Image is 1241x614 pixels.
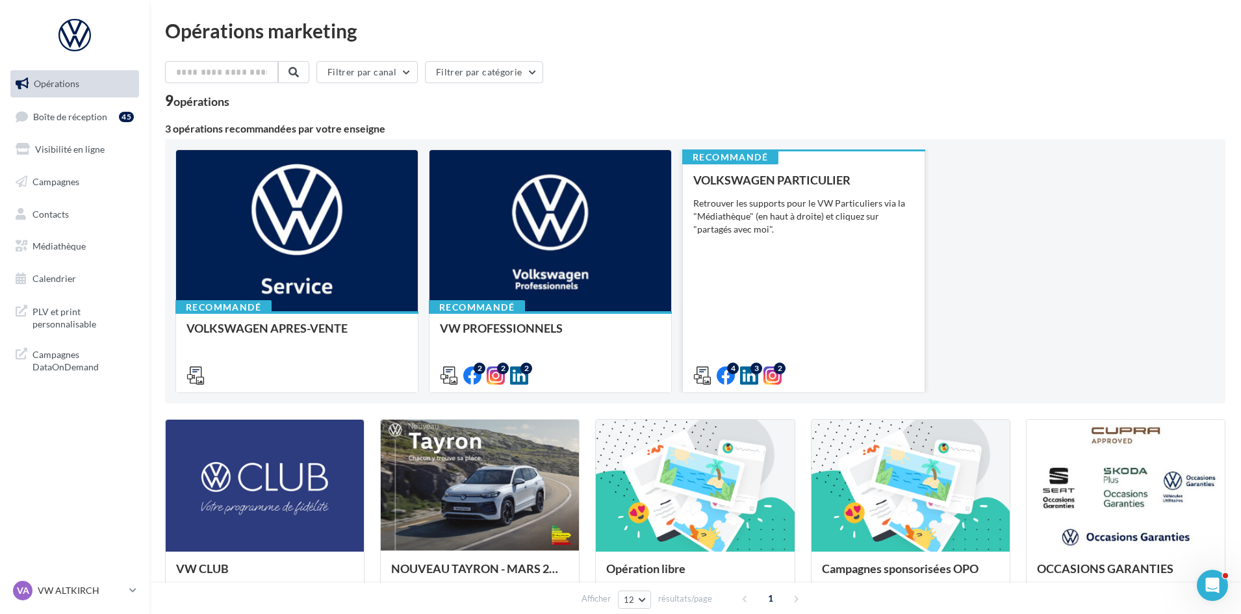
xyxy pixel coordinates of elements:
div: VOLKSWAGEN APRES-VENTE [186,322,407,348]
div: OCCASIONS GARANTIES [1037,562,1214,588]
iframe: Intercom live chat [1197,570,1228,601]
div: Recommandé [429,300,525,314]
div: 2 [774,363,786,374]
span: VA [17,584,29,597]
span: Calendrier [32,273,76,284]
a: VA VW ALTKIRCH [10,578,139,603]
button: Filtrer par canal [316,61,418,83]
span: 12 [624,595,635,605]
div: Opérations marketing [165,21,1225,40]
div: Campagnes sponsorisées OPO [822,562,999,588]
a: Opérations [8,70,142,97]
a: Contacts [8,201,142,228]
a: Calendrier [8,265,142,292]
button: Filtrer par catégorie [425,61,543,83]
div: VW CLUB [176,562,353,588]
a: Visibilité en ligne [8,136,142,163]
p: VW ALTKIRCH [38,584,124,597]
div: VOLKSWAGEN PARTICULIER [693,173,914,186]
span: Campagnes [32,176,79,187]
span: 1 [760,588,781,609]
div: Opération libre [606,562,784,588]
div: 3 [750,363,762,374]
a: Campagnes [8,168,142,196]
div: 4 [727,363,739,374]
span: Boîte de réception [33,110,107,122]
div: VW PROFESSIONNELS [440,322,661,348]
div: 2 [520,363,532,374]
span: Opérations [34,78,79,89]
div: 2 [474,363,485,374]
span: Afficher [582,593,611,605]
span: Médiathèque [32,240,86,251]
a: PLV et print personnalisable [8,298,142,336]
div: Retrouver les supports pour le VW Particuliers via la "Médiathèque" (en haut à droite) et cliquez... [693,197,914,236]
div: 2 [497,363,509,374]
div: Recommandé [175,300,272,314]
a: Campagnes DataOnDemand [8,340,142,379]
span: résultats/page [658,593,712,605]
button: 12 [618,591,651,609]
span: Contacts [32,208,69,219]
span: Visibilité en ligne [35,144,105,155]
div: NOUVEAU TAYRON - MARS 2025 [391,562,569,588]
span: PLV et print personnalisable [32,303,134,331]
a: Médiathèque [8,233,142,260]
div: 3 opérations recommandées par votre enseigne [165,123,1225,134]
div: 9 [165,94,229,108]
div: opérations [173,96,229,107]
a: Boîte de réception45 [8,103,142,131]
div: 45 [119,112,134,122]
span: Campagnes DataOnDemand [32,346,134,374]
div: Recommandé [682,150,778,164]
